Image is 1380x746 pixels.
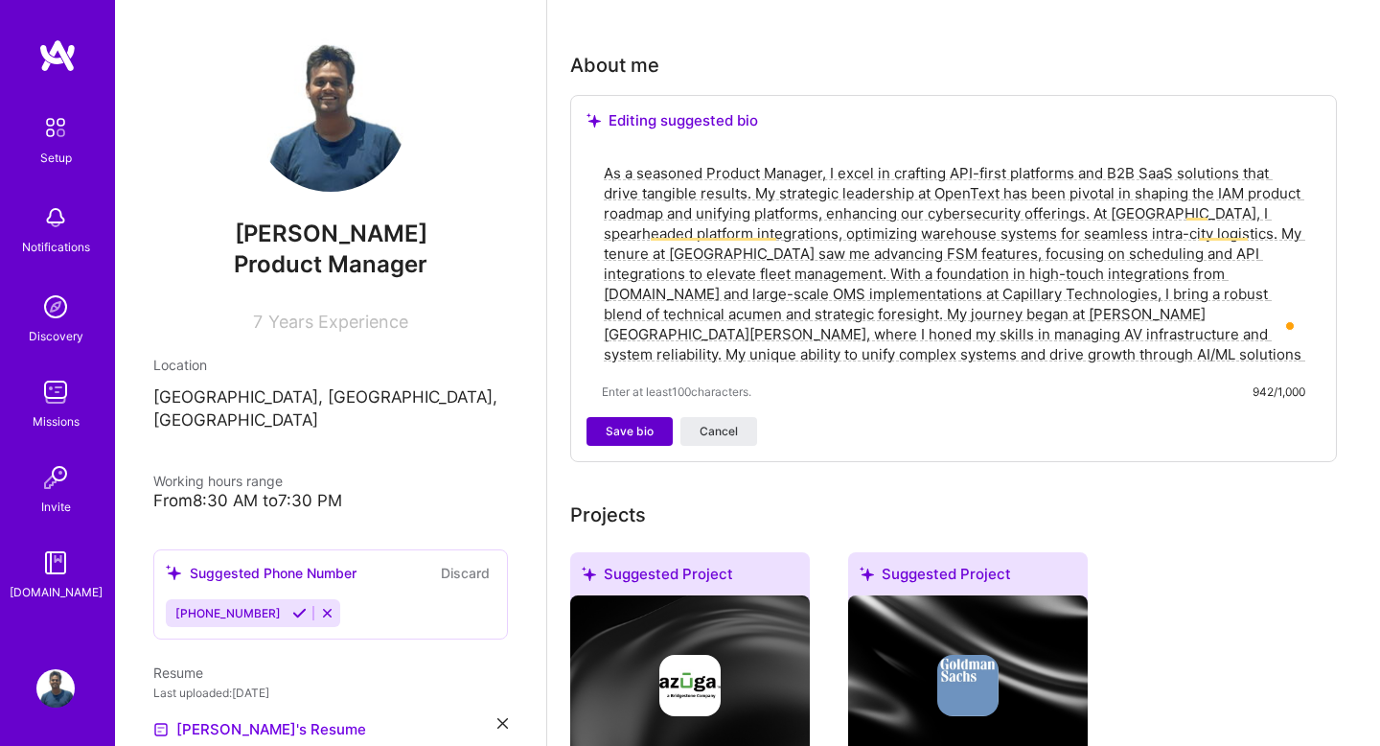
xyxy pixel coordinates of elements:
div: Suggested Project [848,552,1088,603]
img: Resume [153,722,169,737]
i: icon SuggestedTeams [582,567,596,581]
img: teamwork [36,373,75,411]
a: [PERSON_NAME]'s Resume [153,718,366,741]
div: Missions [33,411,80,431]
button: Save bio [586,417,673,446]
textarea: To enrich screen reader interactions, please activate Accessibility in Grammarly extension settings [602,161,1305,366]
div: From 8:30 AM to 7:30 PM [153,491,508,511]
button: Discard [435,562,495,584]
div: Suggested Project [570,552,810,603]
div: About me [570,51,659,80]
span: Save bio [606,423,654,440]
button: Cancel [680,417,757,446]
img: User Avatar [254,38,407,192]
div: Discovery [29,326,83,346]
div: Location [153,355,508,375]
div: Notifications [22,237,90,257]
i: icon SuggestedTeams [586,113,601,128]
img: logo [38,38,77,73]
span: Product Manager [234,250,427,278]
img: setup [35,107,76,148]
div: Invite [41,497,71,517]
div: Suggested Phone Number [166,563,356,583]
img: User Avatar [36,669,75,708]
div: Add projects you've worked on [570,501,646,529]
i: Accept [292,606,307,620]
img: bell [36,198,75,237]
img: guide book [36,544,75,582]
span: [PHONE_NUMBER] [175,606,281,620]
span: [PERSON_NAME] [153,220,508,248]
span: Enter at least 100 characters. [602,382,751,402]
i: icon Close [497,718,508,729]
img: discovery [36,288,75,326]
span: 7 [253,312,263,332]
img: Invite [36,458,75,497]
p: [GEOGRAPHIC_DATA], [GEOGRAPHIC_DATA], [GEOGRAPHIC_DATA] [153,386,508,432]
a: User Avatar [32,669,80,708]
img: Company logo [937,655,999,716]
div: [DOMAIN_NAME] [10,582,103,602]
div: Editing suggested bio [586,111,1321,130]
span: Resume [153,664,203,681]
span: Working hours range [153,473,283,489]
span: Years Experience [268,312,408,332]
div: 942/1,000 [1253,382,1305,402]
i: icon SuggestedTeams [860,567,874,581]
i: Reject [320,606,334,620]
div: Projects [570,501,646,529]
span: Cancel [700,423,738,440]
div: Last uploaded: [DATE] [153,683,508,703]
i: icon SuggestedTeams [166,565,182,581]
div: Setup [40,148,72,168]
img: Company logo [659,655,721,716]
